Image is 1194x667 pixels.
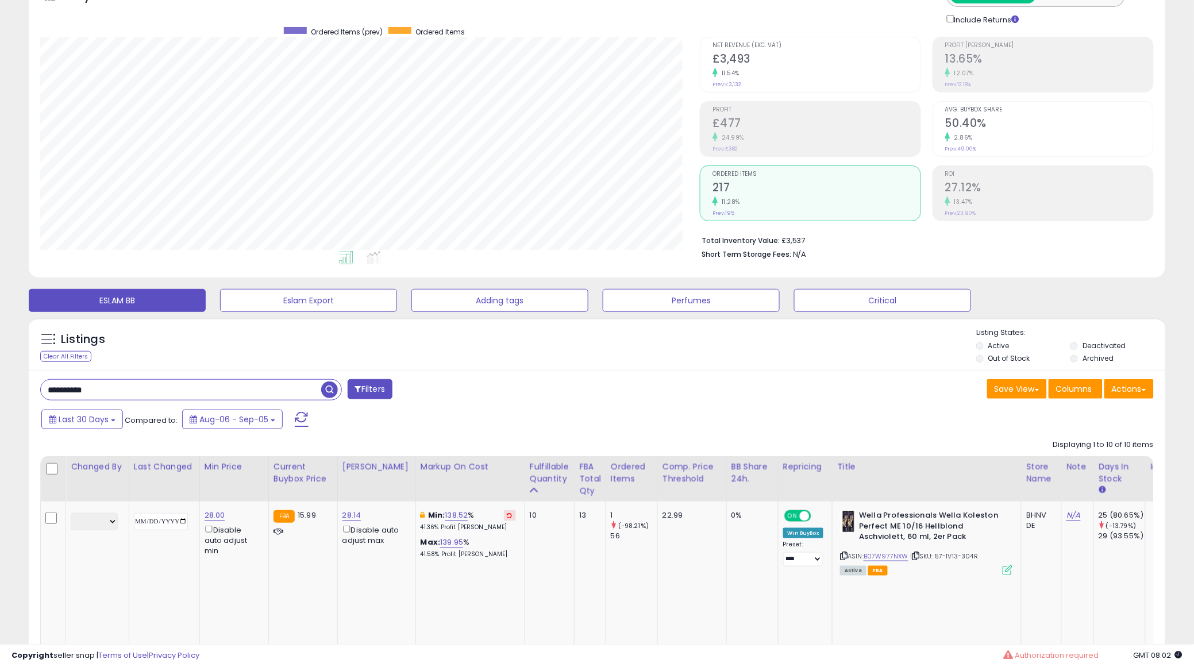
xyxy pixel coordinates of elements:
div: ASIN: [840,510,1012,574]
small: 24.99% [718,133,744,142]
div: Comp. Price Threshold [663,461,722,485]
label: Active [988,341,1010,350]
p: 41.58% Profit [PERSON_NAME] [421,550,516,558]
button: Last 30 Days [41,410,123,429]
a: 139.95 [440,537,463,548]
div: % [421,510,516,531]
div: Min Price [205,461,264,473]
a: 28.14 [342,510,361,521]
button: Columns [1049,379,1103,399]
small: Prev: 49.00% [945,145,977,152]
button: Adding tags [411,289,588,312]
small: FBA [274,510,295,523]
div: Displaying 1 to 10 of 10 items [1053,439,1154,450]
div: Repricing [783,461,828,473]
b: Wella Professionals Wella Koleston Perfect ME 10/16 Hellblond Aschviolett, 60 ml, 2er Pack [859,510,999,545]
a: Terms of Use [98,650,147,661]
span: FBA [868,566,888,576]
b: Short Term Storage Fees: [702,249,791,259]
small: 2.86% [950,133,973,142]
span: Profit [PERSON_NAME] [945,43,1153,49]
h2: 27.12% [945,181,1153,196]
span: Columns [1056,383,1092,395]
small: Days In Stock. [1099,485,1106,495]
button: Perfumes [603,289,780,312]
span: ON [785,511,800,521]
div: Title [837,461,1016,473]
h5: Listings [61,331,105,348]
th: CSV column name: cust_attr_2_Changed by [66,456,129,502]
div: Ordered Items [611,461,653,485]
div: Changed by [71,461,124,473]
strong: Copyright [11,650,53,661]
button: Save View [987,379,1047,399]
button: Aug-06 - Sep-05 [182,410,283,429]
small: Prev: £3,132 [712,81,741,88]
li: £3,537 [702,233,1145,246]
small: Prev: 23.90% [945,210,976,217]
p: Listing States: [976,327,1165,338]
div: 0% [731,510,769,521]
span: Profit [712,107,920,113]
div: Fulfillable Quantity [530,461,569,485]
small: 11.54% [718,69,739,78]
div: 1 [611,510,657,521]
small: 12.07% [950,69,974,78]
span: Compared to: [125,415,178,426]
p: 41.36% Profit [PERSON_NAME] [421,523,516,531]
span: Ordered Items (prev) [311,27,383,37]
span: ROI [945,171,1153,178]
div: 13 [579,510,597,521]
div: 25 (80.65%) [1099,510,1145,521]
div: Clear All Filters [40,351,91,362]
div: seller snap | | [11,650,199,661]
button: ESLAM BB [29,289,206,312]
a: Privacy Policy [149,650,199,661]
div: BHNV DE [1026,510,1053,531]
div: 10 [530,510,565,521]
small: 11.28% [718,198,740,206]
div: FBA Total Qty [579,461,601,497]
div: Disable auto adjust max [342,523,407,546]
div: 29 (93.55%) [1099,531,1145,541]
button: Actions [1104,379,1154,399]
small: (-98.21%) [618,521,649,530]
label: Out of Stock [988,353,1030,363]
div: 56 [611,531,657,541]
button: Eslam Export [220,289,397,312]
small: Prev: £382 [712,145,738,152]
small: (-13.79%) [1106,521,1136,530]
h2: 217 [712,181,920,196]
span: Net Revenue (Exc. VAT) [712,43,920,49]
div: Store Name [1026,461,1057,485]
span: Ordered Items [415,27,465,37]
div: Markup on Cost [421,461,520,473]
button: Critical [794,289,971,312]
b: Total Inventory Value: [702,236,780,245]
div: Last Changed [134,461,195,473]
label: Archived [1083,353,1114,363]
th: The percentage added to the cost of goods (COGS) that forms the calculator for Min & Max prices. [415,456,525,502]
div: Note [1066,461,1089,473]
div: Disable auto adjust min [205,523,260,556]
small: Prev: 12.18% [945,81,972,88]
a: N/A [1066,510,1080,521]
div: 22.99 [663,510,718,521]
a: 138.52 [445,510,468,521]
img: 41CIuPjhdEL._SL40_.jpg [840,510,856,533]
button: Filters [348,379,392,399]
h2: £477 [712,117,920,132]
a: 28.00 [205,510,225,521]
span: | SKU: 57-1V13-304R [910,552,978,561]
small: Prev: 195 [712,210,734,217]
b: Max: [421,537,441,548]
div: % [421,537,516,558]
h2: 50.40% [945,117,1153,132]
span: Last 30 Days [59,414,109,425]
th: CSV column name: cust_attr_1_Last Changed [129,456,199,502]
span: 2025-10-6 08:02 GMT [1134,650,1183,661]
span: All listings currently available for purchase on Amazon [840,566,866,576]
h2: £3,493 [712,52,920,68]
span: Aug-06 - Sep-05 [199,414,268,425]
div: Current Buybox Price [274,461,333,485]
